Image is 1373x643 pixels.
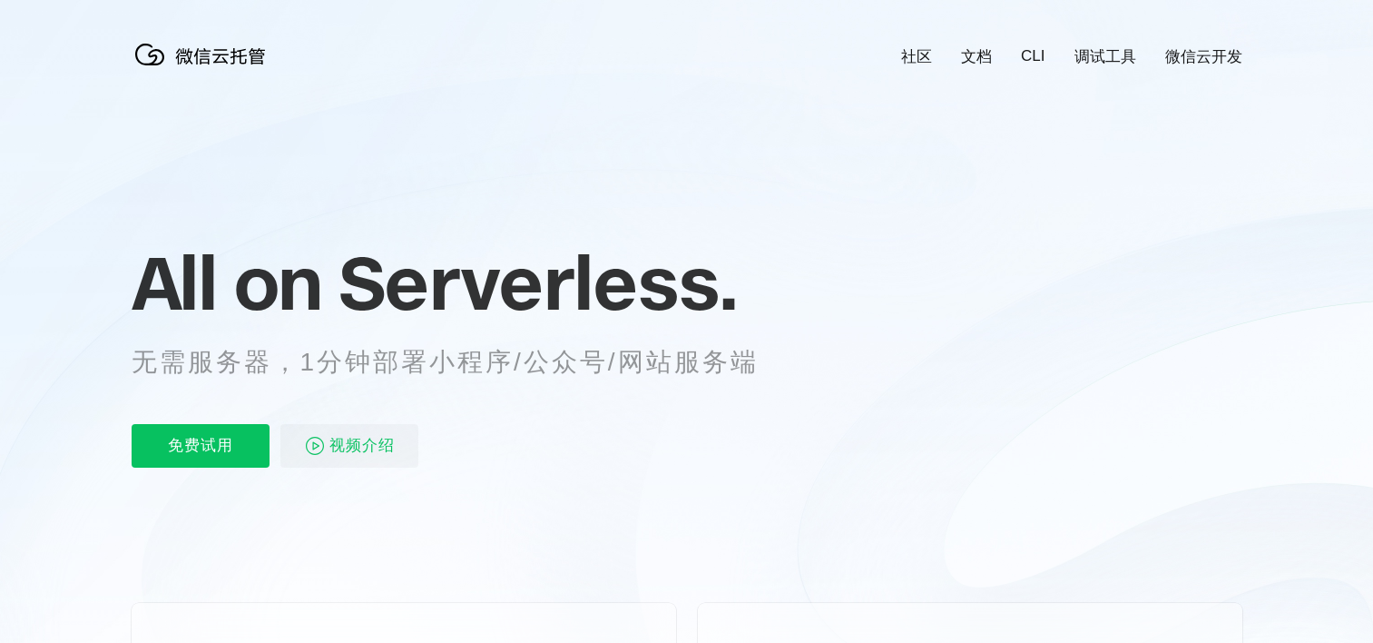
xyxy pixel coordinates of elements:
span: All on [132,237,321,328]
a: 调试工具 [1074,46,1136,67]
a: 社区 [901,46,932,67]
span: Serverless. [338,237,737,328]
a: 文档 [961,46,992,67]
a: 微信云开发 [1165,46,1242,67]
a: CLI [1021,47,1044,65]
img: video_play.svg [304,435,326,457]
p: 免费试用 [132,424,270,468]
img: 微信云托管 [132,36,277,73]
a: 微信云托管 [132,60,277,75]
p: 无需服务器，1分钟部署小程序/公众号/网站服务端 [132,344,792,381]
span: 视频介绍 [329,424,395,468]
